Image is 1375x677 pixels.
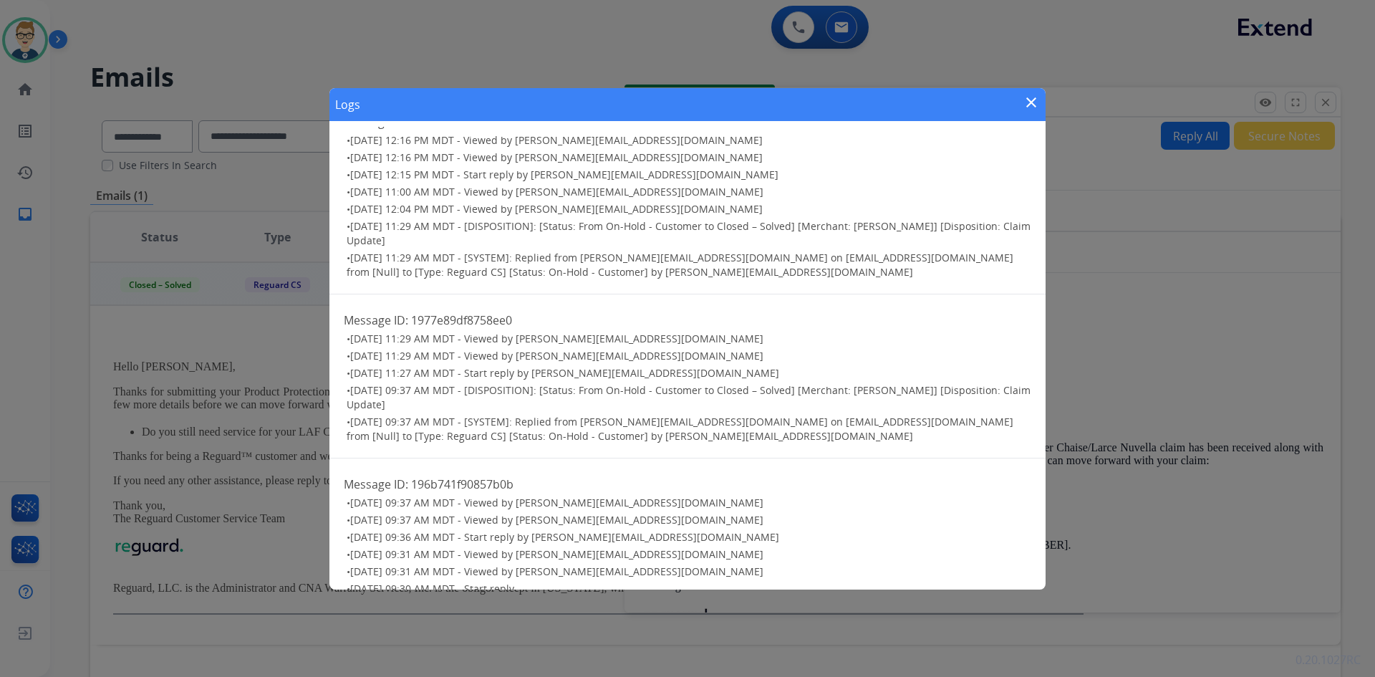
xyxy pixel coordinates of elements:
[350,185,763,198] span: [DATE] 11:00 AM MDT - Viewed by [PERSON_NAME][EMAIL_ADDRESS][DOMAIN_NAME]
[347,251,1031,279] h3: •
[347,202,1031,216] h3: •
[1023,94,1040,111] mat-icon: close
[347,133,1031,148] h3: •
[347,251,1013,279] span: [DATE] 11:29 AM MDT - [SYSTEM]: Replied from [PERSON_NAME][EMAIL_ADDRESS][DOMAIN_NAME] on [EMAIL_...
[347,219,1031,248] h3: •
[347,415,1013,443] span: [DATE] 09:37 AM MDT - [SYSTEM]: Replied from [PERSON_NAME][EMAIL_ADDRESS][DOMAIN_NAME] on [EMAIL_...
[350,349,763,362] span: [DATE] 11:29 AM MDT - Viewed by [PERSON_NAME][EMAIL_ADDRESS][DOMAIN_NAME]
[344,114,408,130] span: Message ID:
[350,513,763,527] span: [DATE] 09:37 AM MDT - Viewed by [PERSON_NAME][EMAIL_ADDRESS][DOMAIN_NAME]
[411,312,512,328] span: 1977e89df8758ee0
[411,114,512,130] span: 198806e8eab846f6
[347,366,1031,380] h3: •
[347,383,1031,412] h3: •
[344,312,408,328] span: Message ID:
[350,150,763,164] span: [DATE] 12:16 PM MDT - Viewed by [PERSON_NAME][EMAIL_ADDRESS][DOMAIN_NAME]
[347,530,1031,544] h3: •
[347,547,1031,562] h3: •
[347,332,1031,346] h3: •
[347,496,1031,510] h3: •
[1296,651,1361,668] p: 0.20.1027RC
[350,366,779,380] span: [DATE] 11:27 AM MDT - Start reply by [PERSON_NAME][EMAIL_ADDRESS][DOMAIN_NAME]
[350,582,514,595] span: [DATE] 09:30 AM MDT - Start reply
[411,476,513,492] span: 196b741f90857b0b
[347,383,1031,411] span: [DATE] 09:37 AM MDT - [DISPOSITION]: [Status: From On-Hold - Customer to Closed – Solved] [Mercha...
[350,332,763,345] span: [DATE] 11:29 AM MDT - Viewed by [PERSON_NAME][EMAIL_ADDRESS][DOMAIN_NAME]
[347,415,1031,443] h3: •
[350,565,763,578] span: [DATE] 09:31 AM MDT - Viewed by [PERSON_NAME][EMAIL_ADDRESS][DOMAIN_NAME]
[350,133,763,147] span: [DATE] 12:16 PM MDT - Viewed by [PERSON_NAME][EMAIL_ADDRESS][DOMAIN_NAME]
[344,476,408,492] span: Message ID:
[350,168,778,181] span: [DATE] 12:15 PM MDT - Start reply by [PERSON_NAME][EMAIL_ADDRESS][DOMAIN_NAME]
[347,349,1031,363] h3: •
[347,150,1031,165] h3: •
[347,219,1031,247] span: [DATE] 11:29 AM MDT - [DISPOSITION]: [Status: From On-Hold - Customer to Closed – Solved] [Mercha...
[347,168,1031,182] h3: •
[350,530,779,544] span: [DATE] 09:36 AM MDT - Start reply by [PERSON_NAME][EMAIL_ADDRESS][DOMAIN_NAME]
[350,202,763,216] span: [DATE] 12:04 PM MDT - Viewed by [PERSON_NAME][EMAIL_ADDRESS][DOMAIN_NAME]
[335,96,360,113] h1: Logs
[347,582,1031,596] h3: •
[347,565,1031,579] h3: •
[347,513,1031,527] h3: •
[350,547,763,561] span: [DATE] 09:31 AM MDT - Viewed by [PERSON_NAME][EMAIL_ADDRESS][DOMAIN_NAME]
[347,185,1031,199] h3: •
[350,496,763,509] span: [DATE] 09:37 AM MDT - Viewed by [PERSON_NAME][EMAIL_ADDRESS][DOMAIN_NAME]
